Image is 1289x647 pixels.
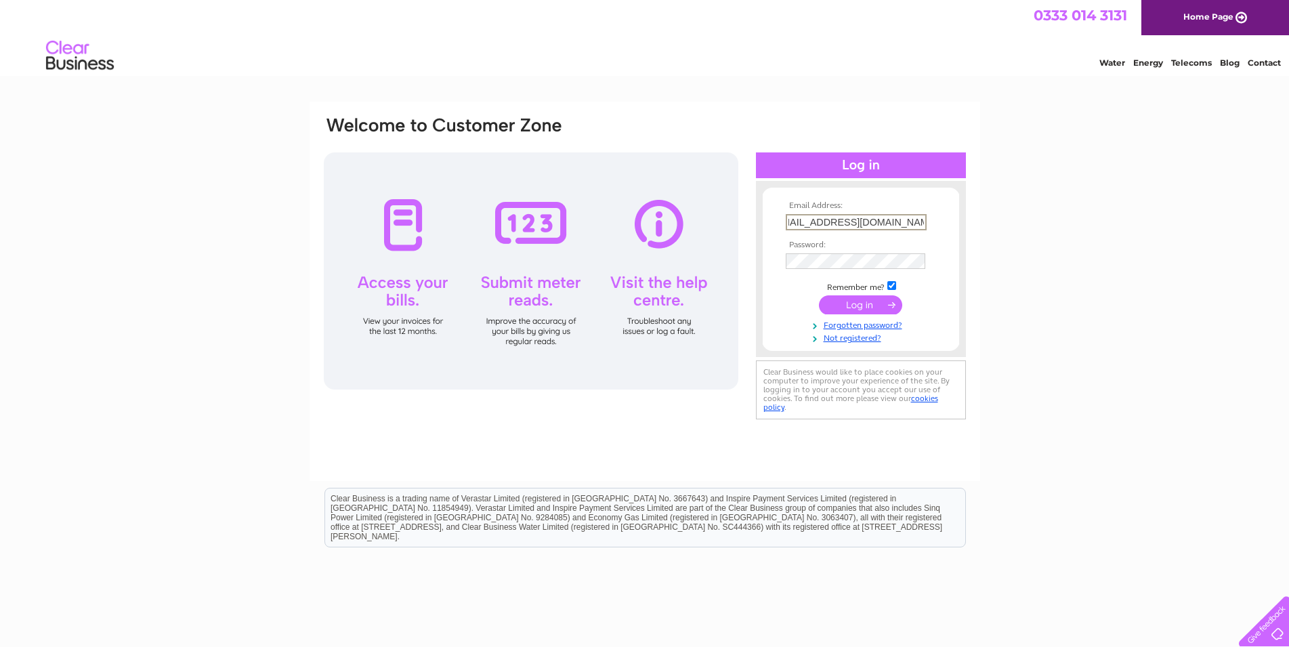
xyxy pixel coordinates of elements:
img: logo.png [45,35,114,77]
input: Submit [819,295,902,314]
div: Clear Business would like to place cookies on your computer to improve your experience of the sit... [756,360,966,419]
a: Energy [1133,58,1163,68]
th: Email Address: [782,201,939,211]
a: Contact [1248,58,1281,68]
div: Clear Business is a trading name of Verastar Limited (registered in [GEOGRAPHIC_DATA] No. 3667643... [325,7,965,66]
a: Blog [1220,58,1240,68]
a: 0333 014 3131 [1034,7,1127,24]
a: Telecoms [1171,58,1212,68]
th: Password: [782,241,939,250]
a: cookies policy [763,394,938,412]
a: Water [1099,58,1125,68]
a: Forgotten password? [786,318,939,331]
td: Remember me? [782,279,939,293]
a: Not registered? [786,331,939,343]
